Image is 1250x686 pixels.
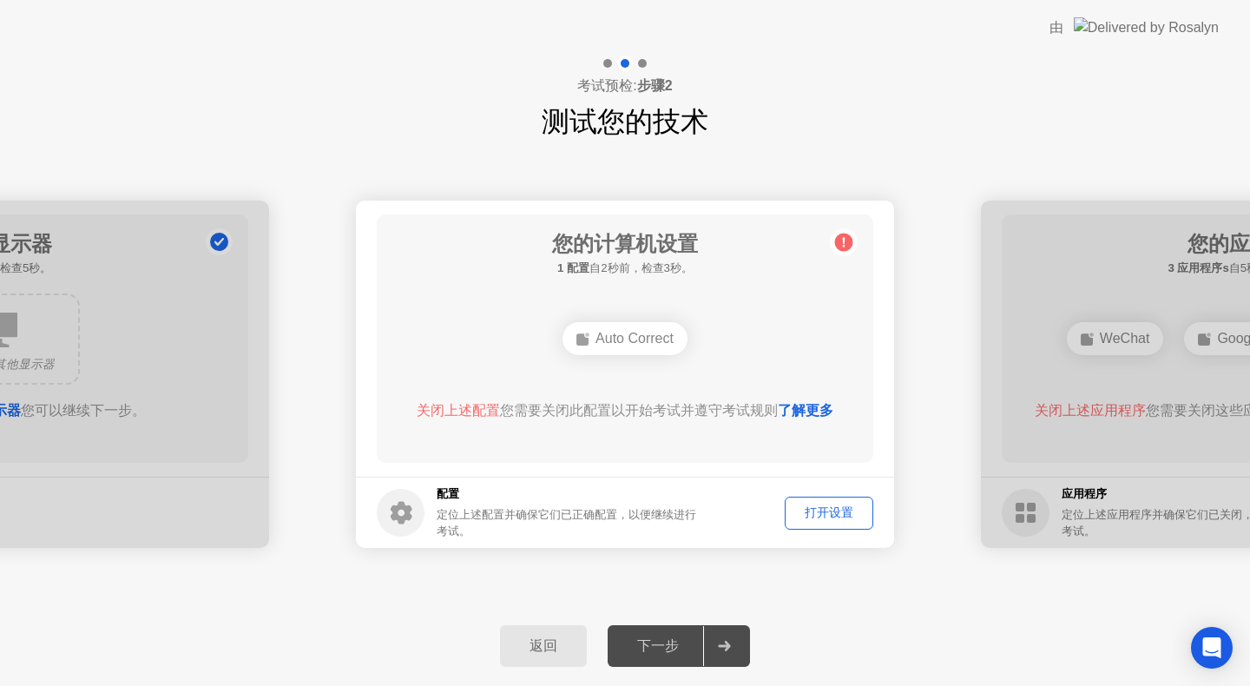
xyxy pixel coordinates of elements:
h5: 配置 [437,485,700,503]
div: 下一步 [613,637,703,656]
span: 关闭上述配置 [417,403,500,418]
button: 下一步 [608,625,750,667]
div: Open Intercom Messenger [1191,627,1233,669]
b: 步骤2 [637,78,673,93]
div: 打开设置 [791,505,867,521]
div: 由 [1049,17,1063,38]
img: Delivered by Rosalyn [1074,17,1219,37]
h1: 您的计算机设置 [552,228,698,260]
div: Auto Correct [562,322,687,355]
div: 返回 [505,637,582,656]
b: 1 配置 [557,261,589,274]
button: 打开设置 [785,497,873,530]
h4: 考试预检: [577,76,672,96]
button: 返回 [500,625,587,667]
h5: 自2秒前，检查3秒。 [552,260,698,277]
div: 定位上述配置并确保它们已正确配置，以便继续进行考试。 [437,506,700,539]
h1: 测试您的技术 [542,101,708,142]
a: 了解更多 [778,403,833,418]
div: 您需要关闭此配置以开始考试并遵守考试规则 [402,400,849,421]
